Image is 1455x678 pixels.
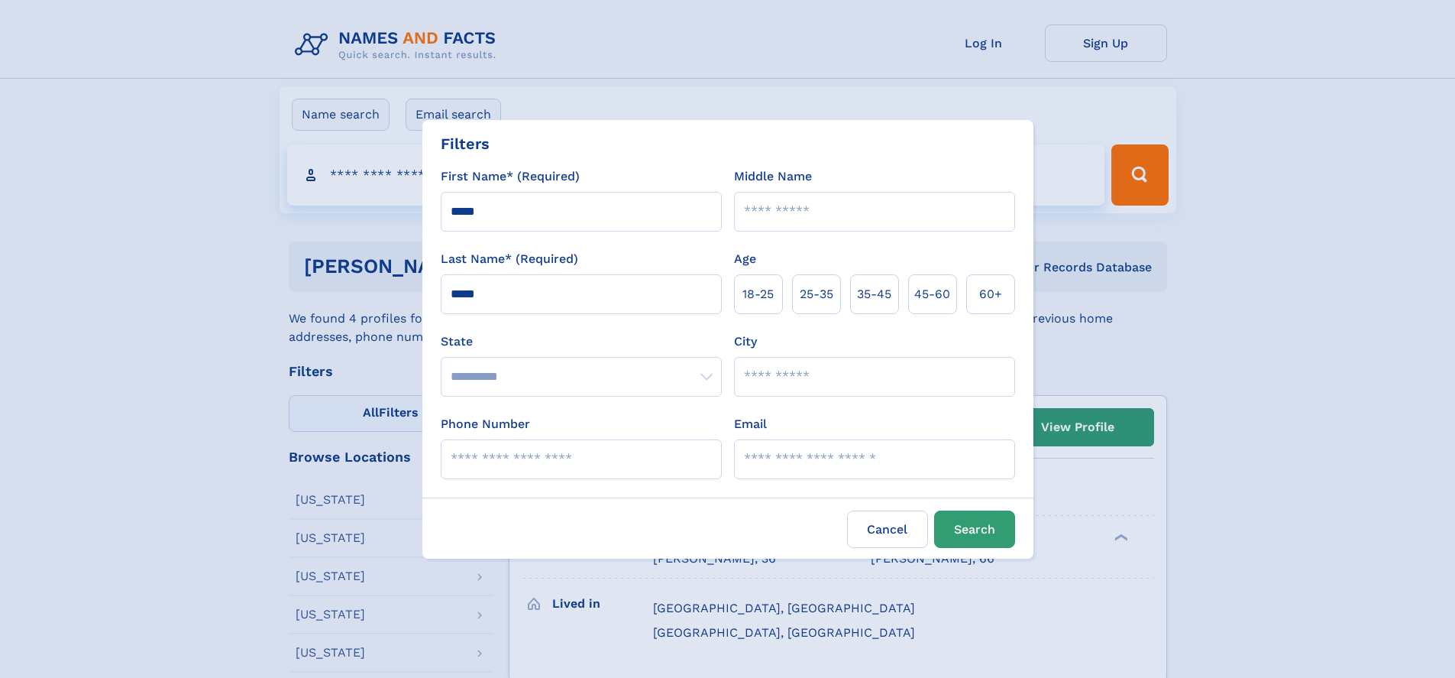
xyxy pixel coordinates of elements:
span: 18‑25 [742,285,774,303]
span: 45‑60 [914,285,950,303]
span: 60+ [979,285,1002,303]
label: State [441,333,722,351]
label: Last Name* (Required) [441,250,578,268]
label: Age [734,250,756,268]
label: Phone Number [441,415,530,433]
label: First Name* (Required) [441,167,580,186]
div: Filters [441,132,490,155]
span: 25‑35 [800,285,833,303]
label: City [734,333,757,351]
span: 35‑45 [857,285,891,303]
label: Middle Name [734,167,812,186]
label: Email [734,415,767,433]
button: Search [934,511,1015,548]
label: Cancel [847,511,928,548]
